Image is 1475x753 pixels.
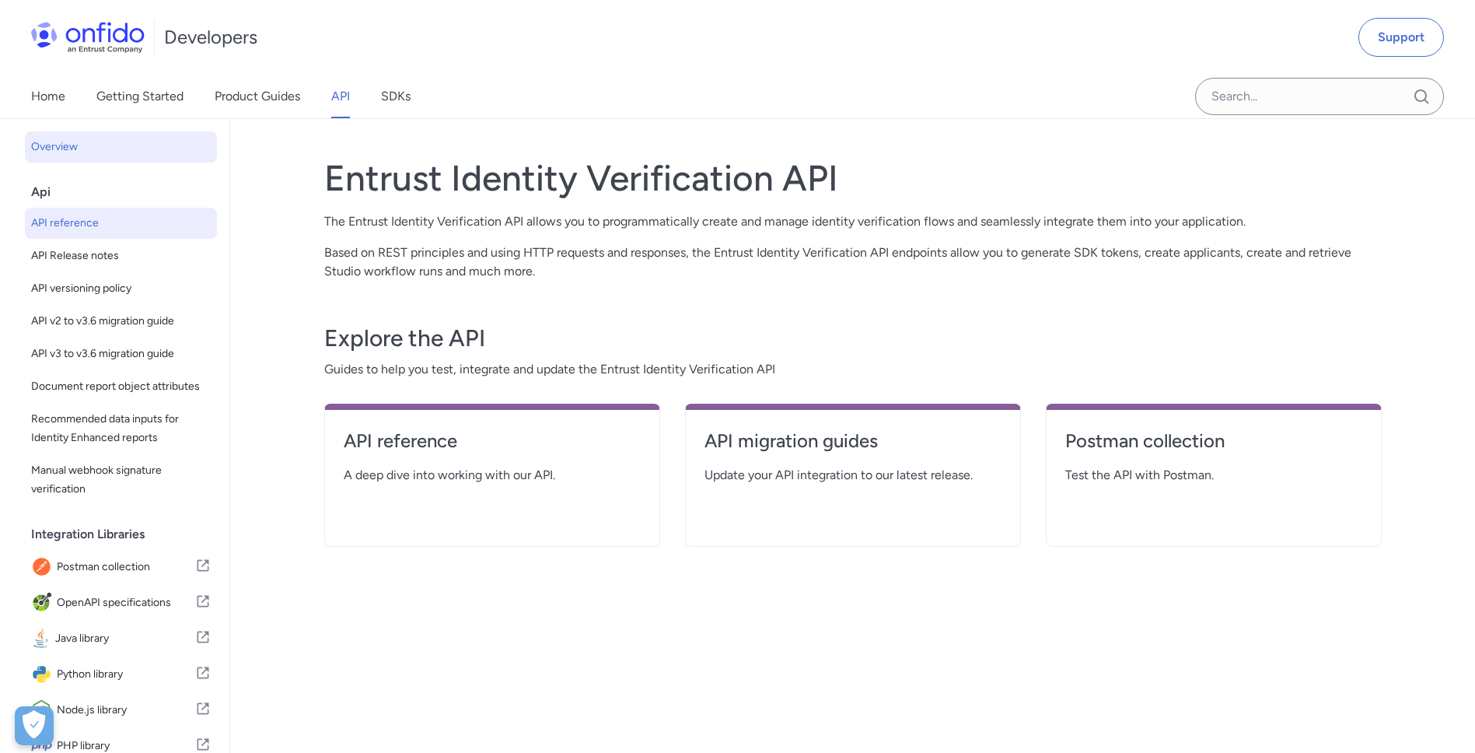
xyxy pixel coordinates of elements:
[324,156,1382,200] h1: Entrust Identity Verification API
[25,240,217,271] a: API Release notes
[1195,78,1444,115] input: Onfido search input field
[57,664,195,685] span: Python library
[704,466,1001,485] span: Update your API integration to our latest release.
[31,461,211,499] span: Manual webhook signature verification
[31,22,145,53] img: Onfido Logo
[324,212,1382,231] p: The Entrust Identity Verification API allows you to programmatically create and manage identity v...
[1065,466,1362,485] span: Test the API with Postman.
[96,75,184,118] a: Getting Started
[324,323,1382,354] h3: Explore the API
[25,693,217,727] a: IconNode.js libraryNode.js library
[31,699,57,721] img: IconNode.js library
[31,214,211,233] span: API reference
[31,312,211,331] span: API v2 to v3.6 migration guide
[25,586,217,620] a: IconOpenAPI specificationsOpenAPI specifications
[344,429,641,454] h4: API reference
[1358,18,1444,57] a: Support
[704,429,1001,466] a: API migration guides
[704,429,1001,454] h4: API migration guides
[25,208,217,239] a: API reference
[55,628,195,650] span: Java library
[31,377,211,396] span: Document report object attributes
[31,279,211,298] span: API versioning policy
[15,706,54,745] button: Open Preferences
[324,243,1382,281] p: Based on REST principles and using HTTP requests and responses, the Entrust Identity Verification...
[1065,429,1362,454] h4: Postman collection
[31,556,57,578] img: IconPostman collection
[57,699,195,721] span: Node.js library
[15,706,54,745] div: Cookie Preferences
[25,622,217,656] a: IconJava libraryJava library
[31,628,55,650] img: IconJava library
[381,75,411,118] a: SDKs
[25,404,217,454] a: Recommended data inputs for Identity Enhanced reports
[31,345,211,363] span: API v3 to v3.6 migration guide
[31,75,65,118] a: Home
[31,664,57,685] img: IconPython library
[31,519,223,550] div: Integration Libraries
[25,550,217,584] a: IconPostman collectionPostman collection
[31,138,211,156] span: Overview
[31,592,57,614] img: IconOpenAPI specifications
[344,429,641,466] a: API reference
[25,371,217,402] a: Document report object attributes
[324,360,1382,379] span: Guides to help you test, integrate and update the Entrust Identity Verification API
[164,25,257,50] h1: Developers
[57,592,195,614] span: OpenAPI specifications
[25,306,217,337] a: API v2 to v3.6 migration guide
[331,75,350,118] a: API
[344,466,641,485] span: A deep dive into working with our API.
[31,247,211,265] span: API Release notes
[31,410,211,447] span: Recommended data inputs for Identity Enhanced reports
[25,338,217,369] a: API v3 to v3.6 migration guide
[215,75,300,118] a: Product Guides
[57,556,195,578] span: Postman collection
[25,657,217,692] a: IconPython libraryPython library
[31,177,223,208] div: Api
[1065,429,1362,466] a: Postman collection
[25,455,217,505] a: Manual webhook signature verification
[25,273,217,304] a: API versioning policy
[25,131,217,163] a: Overview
